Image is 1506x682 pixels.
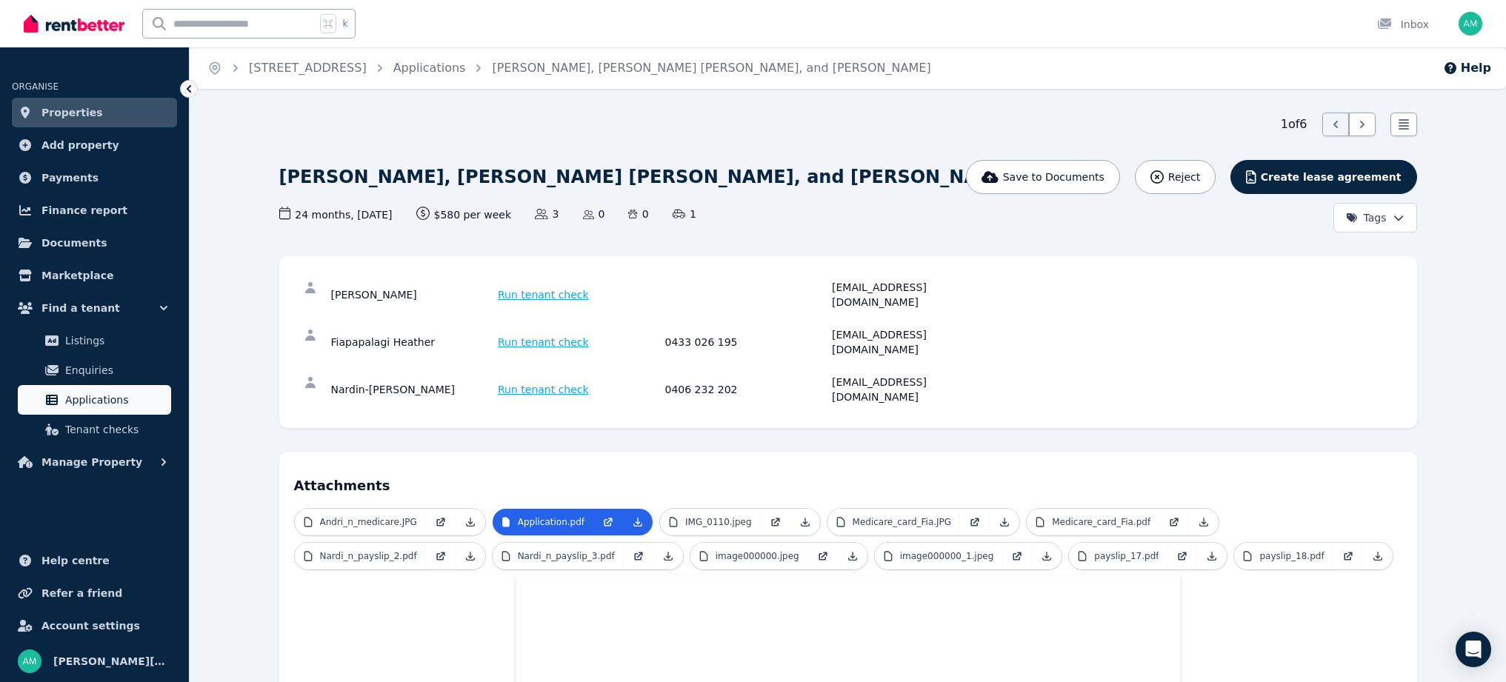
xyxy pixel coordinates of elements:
[832,375,995,404] div: [EMAIL_ADDRESS][DOMAIN_NAME]
[320,550,417,562] p: Nardi_n_payslip_2.pdf
[690,543,808,569] a: image000000.jpeg
[416,207,512,222] span: $580 per week
[1069,543,1167,569] a: payslip_17.pdf
[1377,17,1429,32] div: Inbox
[41,299,120,317] span: Find a tenant
[990,509,1019,535] a: Download Attachment
[1259,550,1324,562] p: payslip_18.pdf
[41,267,113,284] span: Marketplace
[1333,203,1417,233] button: Tags
[1346,210,1387,225] span: Tags
[493,509,593,535] a: Application.pdf
[190,47,949,89] nav: Breadcrumb
[1168,170,1200,184] span: Reject
[623,509,653,535] a: Download Attachment
[518,516,584,528] p: Application.pdf
[65,421,165,438] span: Tenant checks
[18,355,171,385] a: Enquiries
[1230,160,1416,194] button: Create lease agreement
[65,361,165,379] span: Enquiries
[249,61,367,75] a: [STREET_ADDRESS]
[716,550,799,562] p: image000000.jpeg
[1281,116,1307,133] span: 1 of 6
[498,287,589,302] span: Run tenant check
[665,327,828,357] div: 0433 026 195
[1052,516,1150,528] p: Medicare_card_Fia.pdf
[279,165,1016,189] h1: [PERSON_NAME], [PERSON_NAME] [PERSON_NAME], and [PERSON_NAME]
[761,509,790,535] a: Open in new Tab
[832,327,995,357] div: [EMAIL_ADDRESS][DOMAIN_NAME]
[1027,509,1159,535] a: Medicare_card_Fia.pdf
[673,207,696,221] span: 1
[294,467,1402,496] h4: Attachments
[1197,543,1227,569] a: Download Attachment
[12,195,177,225] a: Finance report
[1159,509,1189,535] a: Open in new Tab
[41,617,140,635] span: Account settings
[12,611,177,641] a: Account settings
[53,652,171,670] span: [PERSON_NAME][EMAIL_ADDRESS][DOMAIN_NAME]
[1333,543,1363,569] a: Open in new Tab
[41,104,103,121] span: Properties
[331,327,494,357] div: Fiapapalagi Heather
[1167,543,1197,569] a: Open in new Tab
[492,61,930,75] a: [PERSON_NAME], [PERSON_NAME] [PERSON_NAME], and [PERSON_NAME]
[875,543,1003,569] a: image000000_1.jpeg
[966,160,1120,194] button: Save to Documents
[1234,543,1333,569] a: payslip_18.pdf
[1459,12,1482,36] img: amanda@strategicsecurity.com.au
[535,207,559,221] span: 3
[665,375,828,404] div: 0406 232 202
[12,81,59,92] span: ORGANISE
[624,543,653,569] a: Open in new Tab
[426,543,456,569] a: Open in new Tab
[342,18,347,30] span: k
[1363,543,1393,569] a: Download Attachment
[1443,59,1491,77] button: Help
[295,543,426,569] a: Nardi_n_payslip_2.pdf
[1002,543,1032,569] a: Open in new Tab
[790,509,820,535] a: Download Attachment
[12,447,177,477] button: Manage Property
[24,13,124,35] img: RentBetter
[41,552,110,569] span: Help centre
[65,391,165,409] span: Applications
[832,280,995,310] div: [EMAIL_ADDRESS][DOMAIN_NAME]
[808,543,838,569] a: Open in new Tab
[41,136,119,154] span: Add property
[41,234,107,252] span: Documents
[900,550,994,562] p: image000000_1.jpeg
[279,207,393,222] span: 24 months , [DATE]
[653,543,683,569] a: Download Attachment
[493,543,624,569] a: Nardi_n_payslip_3.pdf
[320,516,417,528] p: Andri_n_medicare.JPG
[41,201,127,219] span: Finance report
[12,293,177,323] button: Find a tenant
[498,382,589,397] span: Run tenant check
[1261,170,1402,184] span: Create lease agreement
[456,509,485,535] a: Download Attachment
[18,385,171,415] a: Applications
[18,326,171,355] a: Listings
[18,415,171,444] a: Tenant checks
[960,509,990,535] a: Open in new Tab
[295,509,426,535] a: Andri_n_medicare.JPG
[583,207,605,221] span: 0
[1456,632,1491,667] div: Open Intercom Messenger
[12,130,177,160] a: Add property
[65,332,165,350] span: Listings
[1135,160,1216,194] button: Reject
[628,207,648,221] span: 0
[41,169,99,187] span: Payments
[41,584,122,602] span: Refer a friend
[331,280,494,310] div: [PERSON_NAME]
[18,649,41,673] img: amanda@strategicsecurity.com.au
[660,509,761,535] a: IMG_0110.jpeg
[518,550,615,562] p: Nardi_n_payslip_3.pdf
[1003,170,1104,184] span: Save to Documents
[12,578,177,608] a: Refer a friend
[853,516,952,528] p: Medicare_card_Fia.JPG
[12,98,177,127] a: Properties
[498,335,589,350] span: Run tenant check
[456,543,485,569] a: Download Attachment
